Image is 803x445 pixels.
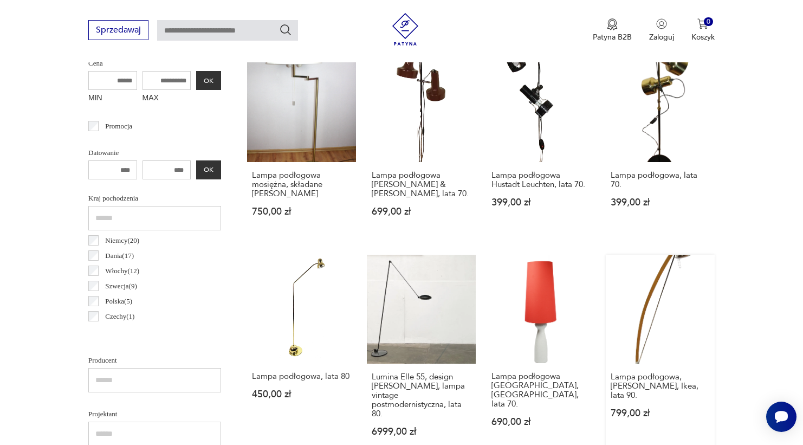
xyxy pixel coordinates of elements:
p: Promocja [105,120,132,132]
p: 799,00 zł [611,409,710,418]
iframe: Smartsupp widget button [766,402,796,432]
p: Niemcy ( 20 ) [105,235,139,247]
p: Zaloguj [649,32,674,42]
p: Producent [88,354,221,366]
img: Patyna - sklep z meblami i dekoracjami vintage [389,13,422,46]
p: Datowanie [88,147,221,159]
a: Sprzedawaj [88,27,148,35]
h3: Lampa podłogowa [GEOGRAPHIC_DATA], [GEOGRAPHIC_DATA], lata 70. [491,372,591,409]
div: 0 [704,17,713,27]
p: 399,00 zł [491,198,591,207]
p: Dania ( 17 ) [105,250,134,262]
button: Patyna B2B [593,18,632,42]
a: Ikona medaluPatyna B2B [593,18,632,42]
p: Cena [88,57,221,69]
img: Ikonka użytkownika [656,18,667,29]
a: Lampa podłogowa OMI Koch & Lowy, lata 70.Lampa podłogowa [PERSON_NAME] & [PERSON_NAME], lata 70.6... [367,53,476,237]
button: OK [196,160,221,179]
img: Ikona medalu [607,18,618,30]
a: Lampa podłogowa mosiężna, składane ramię swiftLampa podłogowa mosiężna, składane [PERSON_NAME]750... [247,53,356,237]
button: Szukaj [279,23,292,36]
h3: Lampa podłogowa, lata 80 [252,372,351,381]
p: 690,00 zł [491,417,591,427]
p: Szwecja ( 9 ) [105,280,137,292]
p: 450,00 zł [252,390,351,399]
p: 6999,00 zł [372,427,471,436]
h3: Lampa podłogowa, [PERSON_NAME], Ikea, lata 90. [611,372,710,400]
p: 750,00 zł [252,207,351,216]
button: Sprzedawaj [88,20,148,40]
h3: Lampa podłogowa [PERSON_NAME] & [PERSON_NAME], lata 70. [372,171,471,198]
button: 0Koszyk [691,18,715,42]
p: Patyna B2B [593,32,632,42]
button: Zaloguj [649,18,674,42]
p: Kraj pochodzenia [88,192,221,204]
p: Czechy ( 1 ) [105,311,134,323]
img: Ikona koszyka [697,18,708,29]
h3: Lumina Elle 55, design [PERSON_NAME], lampa vintage postmodernistyczna, lata 80. [372,372,471,418]
p: Włochy ( 12 ) [105,265,139,277]
label: MAX [143,90,191,107]
a: Lampa podłogowa, lata 70.Lampa podłogowa, lata 70.399,00 zł [606,53,715,237]
h3: Lampa podłogowa, lata 70. [611,171,710,189]
p: 699,00 zł [372,207,471,216]
h3: Lampa podłogowa mosiężna, składane [PERSON_NAME] [252,171,351,198]
label: MIN [88,90,137,107]
a: Lampa podłogowa Hustadt Leuchten, lata 70.Lampa podłogowa Hustadt Leuchten, lata 70.399,00 zł [487,53,595,237]
p: Koszyk [691,32,715,42]
button: OK [196,71,221,90]
p: Projektant [88,408,221,420]
h3: Lampa podłogowa Hustadt Leuchten, lata 70. [491,171,591,189]
p: Polska ( 5 ) [105,295,132,307]
p: 399,00 zł [611,198,710,207]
